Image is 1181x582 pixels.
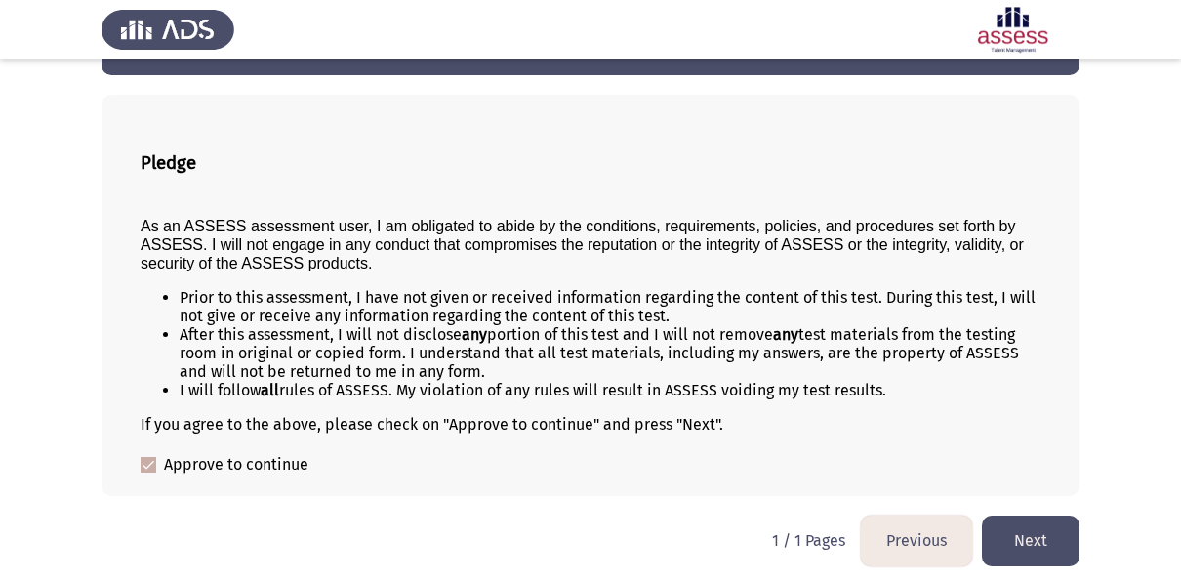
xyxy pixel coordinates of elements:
button: load next page [982,516,1079,565]
li: I will follow rules of ASSESS. My violation of any rules will result in ASSESS voiding my test re... [180,381,1040,399]
b: any [462,325,487,344]
p: 1 / 1 Pages [772,531,845,550]
b: all [261,381,279,399]
span: Approve to continue [164,453,308,477]
li: After this assessment, I will not disclose portion of this test and I will not remove test materi... [180,325,1040,381]
li: Prior to this assessment, I have not given or received information regarding the content of this ... [180,288,1040,325]
img: Assessment logo of Development Assessment R1 (EN/AR) [947,2,1079,57]
button: load previous page [861,516,972,565]
div: If you agree to the above, please check on "Approve to continue" and press "Next". [141,415,1040,434]
span: As an ASSESS assessment user, I am obligated to abide by the conditions, requirements, policies, ... [141,218,1024,271]
img: Assess Talent Management logo [102,2,234,57]
b: any [773,325,798,344]
b: Pledge [141,152,196,174]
